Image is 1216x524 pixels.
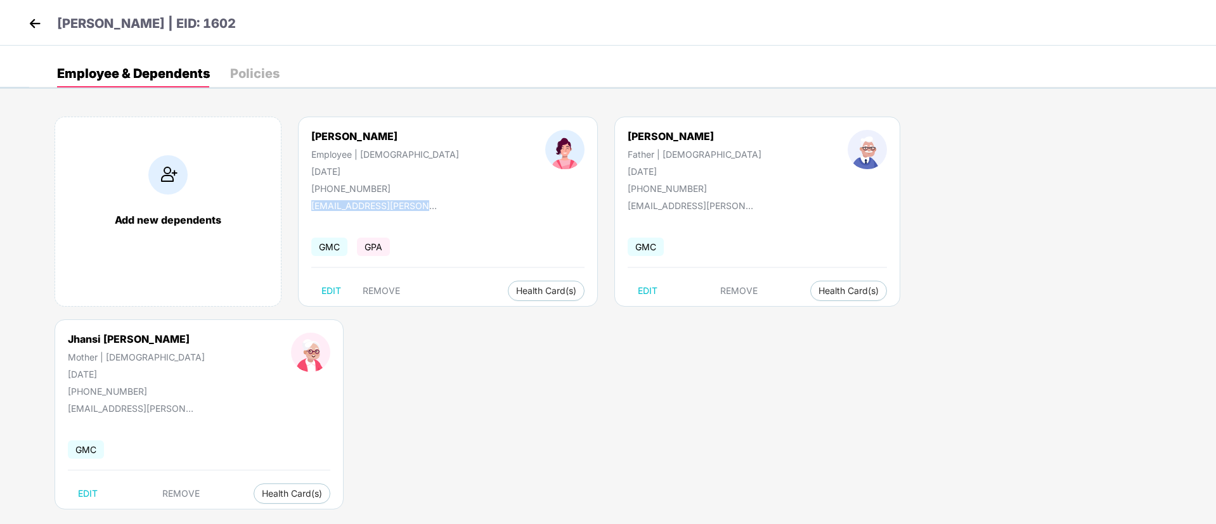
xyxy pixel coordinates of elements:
img: profileImage [848,130,887,169]
span: REMOVE [363,286,400,296]
span: GMC [311,238,347,256]
div: Jhansi [PERSON_NAME] [68,333,205,345]
div: Policies [230,67,280,80]
img: profileImage [291,333,330,372]
div: Employee | [DEMOGRAPHIC_DATA] [311,149,459,160]
div: [PHONE_NUMBER] [311,183,459,194]
div: Employee & Dependents [57,67,210,80]
button: REMOVE [152,483,210,504]
div: [PERSON_NAME] [311,130,459,143]
div: [PHONE_NUMBER] [628,183,761,194]
button: Health Card(s) [810,281,887,301]
button: EDIT [311,281,351,301]
div: Mother | [DEMOGRAPHIC_DATA] [68,352,205,362]
div: [DATE] [628,166,761,177]
img: profileImage [545,130,585,169]
span: GPA [357,238,390,256]
img: back [25,14,44,33]
span: REMOVE [162,489,200,499]
div: [EMAIL_ADDRESS][PERSON_NAME] [628,200,754,211]
img: addIcon [148,155,188,195]
span: EDIT [78,489,98,499]
button: REMOVE [353,281,410,301]
p: [PERSON_NAME] | EID: 1602 [57,14,236,34]
div: Add new dependents [68,214,268,226]
div: [EMAIL_ADDRESS][PERSON_NAME] [68,403,195,414]
div: [DATE] [311,166,459,177]
span: Health Card(s) [516,288,576,294]
button: Health Card(s) [254,483,330,504]
div: [PHONE_NUMBER] [68,386,205,397]
button: EDIT [628,281,668,301]
span: REMOVE [720,286,758,296]
span: EDIT [321,286,341,296]
button: REMOVE [710,281,768,301]
span: Health Card(s) [262,490,322,497]
div: [PERSON_NAME] [628,130,761,143]
div: [DATE] [68,369,205,380]
span: Health Card(s) [818,288,879,294]
div: [EMAIL_ADDRESS][PERSON_NAME] [311,200,438,211]
div: Father | [DEMOGRAPHIC_DATA] [628,149,761,160]
button: Health Card(s) [508,281,585,301]
span: EDIT [638,286,657,296]
span: GMC [628,238,664,256]
button: EDIT [68,483,108,504]
span: GMC [68,440,104,459]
